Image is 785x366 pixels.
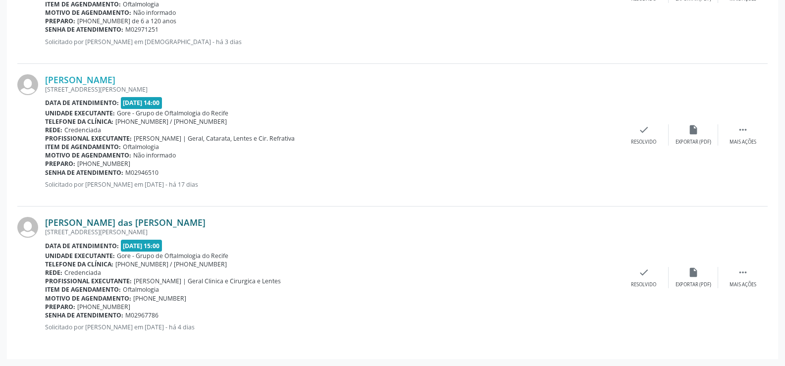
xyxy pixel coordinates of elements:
[45,268,62,277] b: Rede:
[730,139,756,146] div: Mais ações
[123,143,159,151] span: Oftalmologia
[115,260,227,268] span: [PHONE_NUMBER] / [PHONE_NUMBER]
[45,74,115,85] a: [PERSON_NAME]
[45,180,619,189] p: Solicitado por [PERSON_NAME] em [DATE] - há 17 dias
[77,159,130,168] span: [PHONE_NUMBER]
[133,294,186,303] span: [PHONE_NUMBER]
[730,281,756,288] div: Mais ações
[638,267,649,278] i: check
[45,8,131,17] b: Motivo de agendamento:
[45,85,619,94] div: [STREET_ADDRESS][PERSON_NAME]
[45,126,62,134] b: Rede:
[17,74,38,95] img: img
[676,281,711,288] div: Exportar (PDF)
[45,159,75,168] b: Preparo:
[117,252,228,260] span: Gore - Grupo de Oftalmologia do Recife
[45,228,619,236] div: [STREET_ADDRESS][PERSON_NAME]
[134,134,295,143] span: [PERSON_NAME] | Geral, Catarata, Lentes e Cir. Refrativa
[45,151,131,159] b: Motivo de agendamento:
[737,124,748,135] i: 
[64,126,101,134] span: Credenciada
[45,260,113,268] b: Telefone da clínica:
[45,17,75,25] b: Preparo:
[45,303,75,311] b: Preparo:
[45,134,132,143] b: Profissional executante:
[45,143,121,151] b: Item de agendamento:
[676,139,711,146] div: Exportar (PDF)
[121,97,162,108] span: [DATE] 14:00
[117,109,228,117] span: Gore - Grupo de Oftalmologia do Recife
[125,25,158,34] span: M02971251
[64,268,101,277] span: Credenciada
[77,303,130,311] span: [PHONE_NUMBER]
[45,99,119,107] b: Data de atendimento:
[45,311,123,319] b: Senha de atendimento:
[45,323,619,331] p: Solicitado por [PERSON_NAME] em [DATE] - há 4 dias
[631,281,656,288] div: Resolvido
[638,124,649,135] i: check
[134,277,281,285] span: [PERSON_NAME] | Geral Clinica e Cirurgica e Lentes
[737,267,748,278] i: 
[45,109,115,117] b: Unidade executante:
[123,285,159,294] span: Oftalmologia
[77,17,176,25] span: [PHONE_NUMBER] de 6 a 120 anos
[121,240,162,251] span: [DATE] 15:00
[45,242,119,250] b: Data de atendimento:
[631,139,656,146] div: Resolvido
[45,277,132,285] b: Profissional executante:
[125,311,158,319] span: M02967786
[45,285,121,294] b: Item de agendamento:
[125,168,158,177] span: M02946510
[115,117,227,126] span: [PHONE_NUMBER] / [PHONE_NUMBER]
[45,117,113,126] b: Telefone da clínica:
[45,217,206,228] a: [PERSON_NAME] das [PERSON_NAME]
[133,8,176,17] span: Não informado
[45,38,619,46] p: Solicitado por [PERSON_NAME] em [DEMOGRAPHIC_DATA] - há 3 dias
[45,294,131,303] b: Motivo de agendamento:
[688,124,699,135] i: insert_drive_file
[45,252,115,260] b: Unidade executante:
[17,217,38,238] img: img
[688,267,699,278] i: insert_drive_file
[45,25,123,34] b: Senha de atendimento:
[45,168,123,177] b: Senha de atendimento:
[133,151,176,159] span: Não informado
